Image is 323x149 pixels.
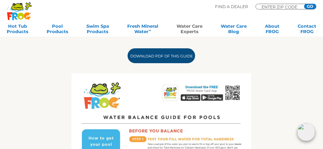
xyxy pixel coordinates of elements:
[7,23,28,37] a: Hot TubProducts
[261,5,301,8] input: Zip Code Form
[265,23,279,37] a: AboutFROG
[304,4,316,9] input: GO
[177,23,203,37] a: Water CareExperts
[221,23,247,37] a: Water CareBlog
[215,4,248,10] p: Find A Dealer
[149,28,151,32] sup: ∞
[47,23,68,37] a: PoolProducts
[128,48,195,63] a: Download PDF of this Guide
[86,23,109,37] a: Swim SpaProducts
[298,23,316,37] a: ContactFROG
[127,23,158,37] a: Fresh MineralWater∞
[297,123,315,141] img: openIcon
